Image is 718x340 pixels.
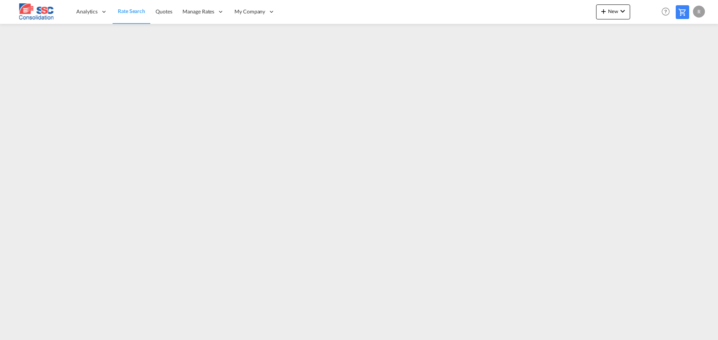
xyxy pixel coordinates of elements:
[118,8,145,14] span: Rate Search
[599,8,627,14] span: New
[618,7,627,16] md-icon: icon-chevron-down
[693,6,705,18] div: R
[659,5,672,18] span: Help
[156,8,172,15] span: Quotes
[76,8,98,15] span: Analytics
[596,4,630,19] button: icon-plus 400-fgNewicon-chevron-down
[182,8,214,15] span: Manage Rates
[234,8,265,15] span: My Company
[599,7,608,16] md-icon: icon-plus 400-fg
[659,5,676,19] div: Help
[11,3,62,20] img: 37d256205c1f11ecaa91a72466fb0159.png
